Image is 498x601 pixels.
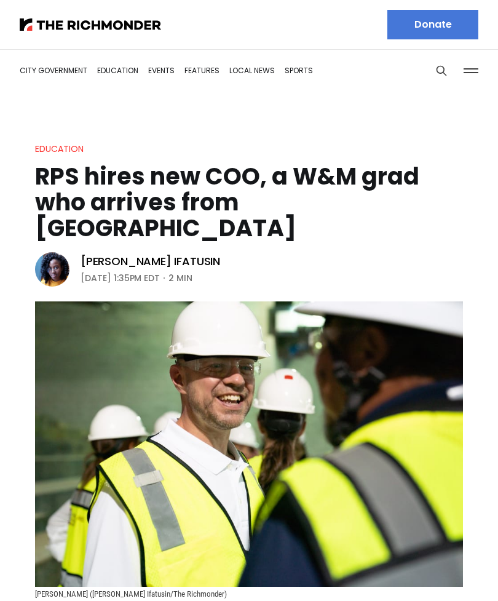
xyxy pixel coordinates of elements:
a: Features [184,65,219,76]
img: RPS hires new COO, a W&M grad who arrives from Indianapolis [35,301,463,587]
h1: RPS hires new COO, a W&M grad who arrives from [GEOGRAPHIC_DATA] [35,164,463,241]
a: City Government [20,65,87,76]
button: Search this site [432,62,451,80]
a: Events [148,65,175,76]
a: Education [97,65,138,76]
span: 2 min [168,271,192,285]
time: [DATE] 1:35PM EDT [81,271,160,285]
span: [PERSON_NAME] ([PERSON_NAME] Ifatusin/The Richmonder) [35,589,227,599]
a: [PERSON_NAME] Ifatusin [81,254,220,269]
a: Sports [285,65,313,76]
a: Donate [387,10,478,39]
a: Education [35,143,84,155]
img: The Richmonder [20,18,161,31]
a: Local News [229,65,275,76]
img: Victoria A. Ifatusin [35,252,69,287]
iframe: portal-trigger [393,541,498,601]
